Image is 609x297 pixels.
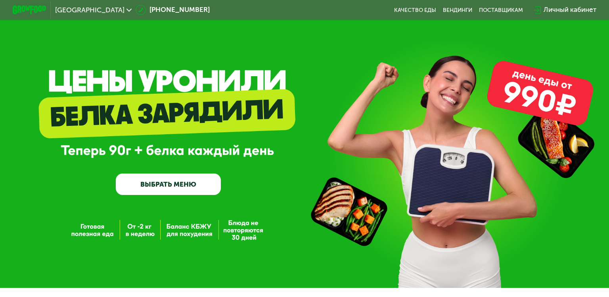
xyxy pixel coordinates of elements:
[136,5,209,15] a: [PHONE_NUMBER]
[55,7,124,13] span: [GEOGRAPHIC_DATA]
[394,7,436,13] a: Качество еды
[443,7,472,13] a: Вендинги
[116,174,221,195] a: ВЫБРАТЬ МЕНЮ
[479,7,523,13] div: поставщикам
[544,5,596,15] div: Личный кабинет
